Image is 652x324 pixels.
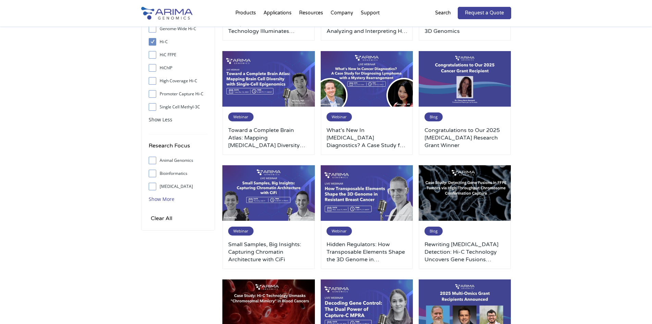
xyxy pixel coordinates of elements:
[327,127,407,149] a: What’s New In [MEDICAL_DATA] Diagnostics? A Case Study for Diagnosing [MEDICAL_DATA] with a Myste...
[327,241,407,263] a: Hidden Regulators: How Transposable Elements Shape the 3D Genome in [GEOGRAPHIC_DATA] [MEDICAL_DATA]
[419,51,511,107] img: genome-assembly-grant-2025-500x300.png
[321,165,413,221] img: Use-This-For-Webinar-Images-1-500x300.jpg
[149,155,208,166] label: Animal Genomics
[149,63,208,73] label: HiChIP
[228,227,254,236] span: Webinar
[149,168,208,179] label: Bioinformatics
[458,7,511,19] a: Request a Quote
[222,51,315,107] img: March-2024-Webinar-500x300.jpg
[425,227,443,236] span: Blog
[222,165,315,221] img: July-2025-webinar-3-500x300.jpg
[228,241,309,263] a: Small Samples, Big Insights: Capturing Chromatin Architecture with CiFi
[419,165,511,221] img: Arima-March-Blog-Post-Banner-2-500x300.jpg
[149,24,208,34] label: Genome-Wide Hi-C
[149,141,208,155] h4: Research Focus
[149,214,174,223] input: Clear All
[149,102,208,112] label: Single Cell Methyl-3C
[149,181,208,192] label: [MEDICAL_DATA]
[425,112,443,121] span: Blog
[149,196,174,202] span: Show More
[327,227,352,236] span: Webinar
[149,89,208,99] label: Promoter Capture Hi-C
[228,127,309,149] a: Toward a Complete Brain Atlas: Mapping [MEDICAL_DATA] Diversity with Single-Cell Epigenomics
[141,7,193,20] img: Arima-Genomics-logo
[321,51,413,107] img: October-2024-Webinar-Anthony-and-Mina-500x300.jpg
[228,112,254,121] span: Webinar
[435,9,451,17] p: Search
[425,127,505,149] a: Congratulations to Our 2025 [MEDICAL_DATA] Research Grant Winner
[149,76,208,86] label: High Coverage Hi-C
[327,112,352,121] span: Webinar
[149,50,208,60] label: HiC FFPE
[149,116,172,123] span: Show Less
[425,241,505,263] a: Rewriting [MEDICAL_DATA] Detection: Hi-C Technology Uncovers Gene Fusions Missed by Standard Methods
[149,37,208,47] label: Hi-C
